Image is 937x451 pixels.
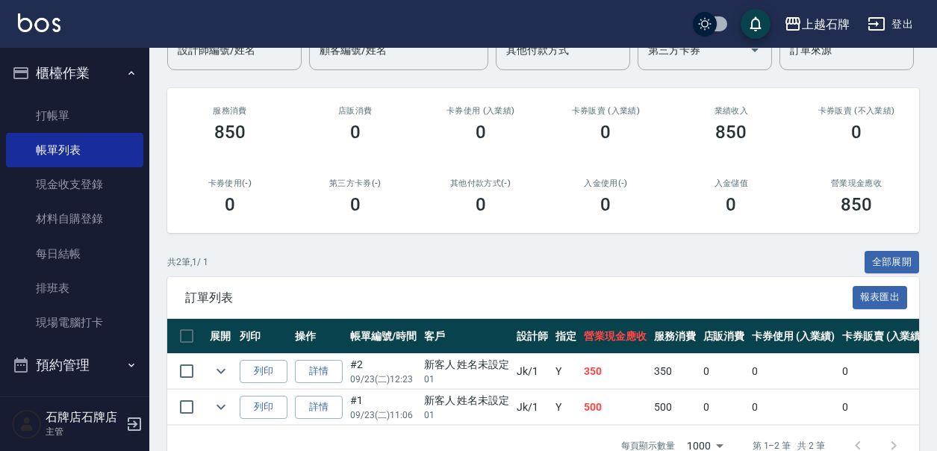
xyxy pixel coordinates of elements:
[552,319,580,354] th: 指定
[6,133,143,167] a: 帳單列表
[214,122,246,143] h3: 850
[748,390,838,425] td: 0
[743,38,767,62] button: Open
[812,178,901,188] h2: 營業現金應收
[424,408,510,422] p: 01
[6,346,143,385] button: 預約管理
[865,251,920,274] button: 全部展開
[513,354,552,389] td: Jk /1
[838,390,929,425] td: 0
[350,408,417,422] p: 09/23 (二) 11:06
[726,194,736,215] h3: 0
[853,290,908,304] a: 報表匯出
[346,354,420,389] td: #2
[206,319,236,354] th: 展開
[476,194,486,215] h3: 0
[851,122,862,143] h3: 0
[185,290,853,305] span: 訂單列表
[600,194,611,215] h3: 0
[185,178,275,188] h2: 卡券使用(-)
[6,385,143,423] button: 報表及分析
[210,396,232,418] button: expand row
[295,360,343,383] a: 詳情
[424,393,510,408] div: 新客人 姓名未設定
[295,396,343,419] a: 詳情
[686,178,776,188] h2: 入金儲值
[650,390,700,425] td: 500
[6,237,143,271] a: 每日結帳
[311,178,400,188] h2: 第三方卡券(-)
[6,202,143,236] a: 材料自購登錄
[700,354,749,389] td: 0
[350,122,361,143] h3: 0
[6,99,143,133] a: 打帳單
[18,13,60,32] img: Logo
[424,373,510,386] p: 01
[552,354,580,389] td: Y
[650,354,700,389] td: 350
[291,319,346,354] th: 操作
[6,54,143,93] button: 櫃檯作業
[513,319,552,354] th: 設計師
[236,319,291,354] th: 列印
[12,409,42,439] img: Person
[436,178,526,188] h2: 其他付款方式(-)
[862,10,919,38] button: 登出
[853,286,908,309] button: 報表匯出
[778,9,856,40] button: 上越石牌
[741,9,771,39] button: save
[210,360,232,382] button: expand row
[436,106,526,116] h2: 卡券使用 (入業績)
[841,194,872,215] h3: 850
[838,319,929,354] th: 卡券販賣 (入業績)
[420,319,514,354] th: 客戶
[748,319,838,354] th: 卡券使用 (入業績)
[838,354,929,389] td: 0
[46,410,122,425] h5: 石牌店石牌店
[600,122,611,143] h3: 0
[686,106,776,116] h2: 業績收入
[6,305,143,340] a: 現場電腦打卡
[424,357,510,373] div: 新客人 姓名未設定
[580,354,650,389] td: 350
[700,319,749,354] th: 店販消費
[6,271,143,305] a: 排班表
[580,390,650,425] td: 500
[748,354,838,389] td: 0
[561,106,650,116] h2: 卡券販賣 (入業績)
[6,167,143,202] a: 現金收支登錄
[240,396,287,419] button: 列印
[46,425,122,438] p: 主管
[346,390,420,425] td: #1
[346,319,420,354] th: 帳單編號/時間
[350,373,417,386] p: 09/23 (二) 12:23
[580,319,650,354] th: 營業現金應收
[552,390,580,425] td: Y
[561,178,650,188] h2: 入金使用(-)
[476,122,486,143] h3: 0
[225,194,235,215] h3: 0
[185,106,275,116] h3: 服務消費
[812,106,901,116] h2: 卡券販賣 (不入業績)
[513,390,552,425] td: Jk /1
[240,360,287,383] button: 列印
[350,194,361,215] h3: 0
[311,106,400,116] h2: 店販消費
[802,15,850,34] div: 上越石牌
[650,319,700,354] th: 服務消費
[700,390,749,425] td: 0
[167,255,208,269] p: 共 2 筆, 1 / 1
[715,122,747,143] h3: 850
